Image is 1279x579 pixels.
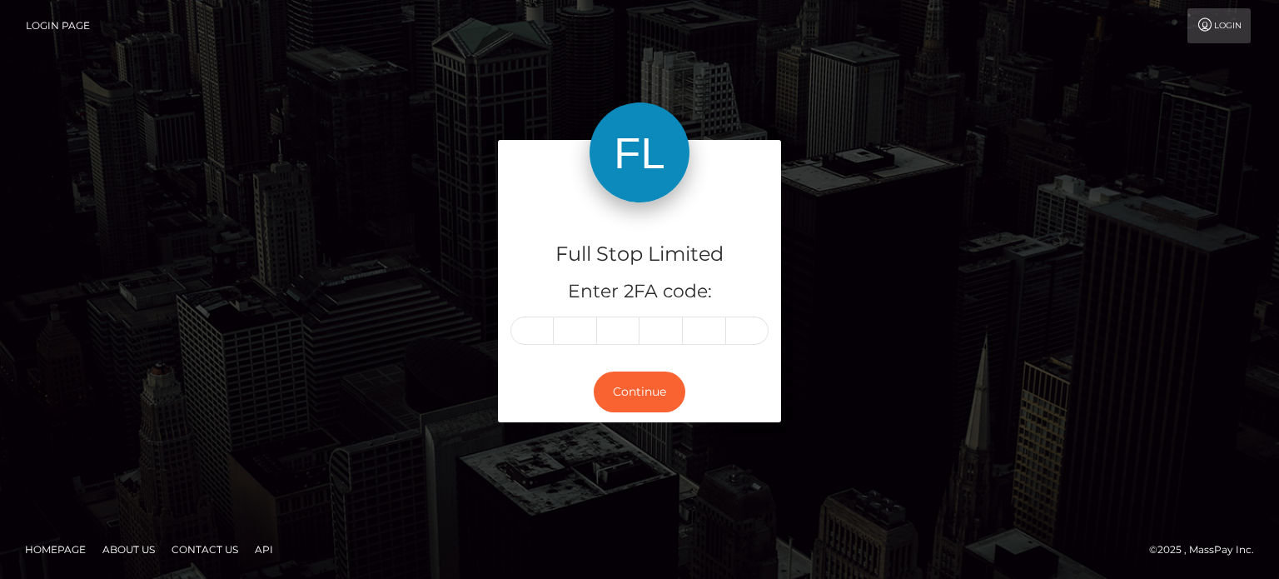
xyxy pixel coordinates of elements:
[248,537,280,562] a: API
[590,102,689,202] img: Full Stop Limited
[594,372,685,412] button: Continue
[165,537,245,562] a: Contact Us
[510,279,769,305] h5: Enter 2FA code:
[96,537,162,562] a: About Us
[18,537,92,562] a: Homepage
[1149,541,1267,559] div: © 2025 , MassPay Inc.
[1187,8,1251,43] a: Login
[510,240,769,269] h4: Full Stop Limited
[26,8,90,43] a: Login Page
